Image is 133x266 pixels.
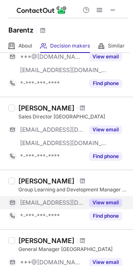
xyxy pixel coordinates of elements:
[17,5,67,15] img: ContactOut v5.3.10
[20,126,84,133] span: [EMAIL_ADDRESS][DOMAIN_NAME]
[50,43,90,49] span: Decision makers
[20,53,84,60] span: ***@[DOMAIN_NAME]
[8,25,33,35] h1: Barentz
[20,139,107,147] span: [EMAIL_ADDRESS][DOMAIN_NAME]
[108,43,125,49] span: Similar
[89,79,122,88] button: Reveal Button
[18,104,74,112] div: [PERSON_NAME]
[18,236,74,245] div: [PERSON_NAME]
[18,43,32,49] span: About
[89,212,122,220] button: Reveal Button
[89,125,122,134] button: Reveal Button
[18,246,128,253] div: General Manager [GEOGRAPHIC_DATA]
[20,258,84,266] span: ***@[DOMAIN_NAME]
[18,186,128,193] div: Group Learning and Development Manager & HR Business Partner BeNeLux & DACH
[20,66,107,74] span: [EMAIL_ADDRESS][DOMAIN_NAME]
[89,152,122,161] button: Reveal Button
[18,177,74,185] div: [PERSON_NAME]
[89,53,122,61] button: Reveal Button
[18,113,128,120] div: Sales Director [GEOGRAPHIC_DATA]
[20,199,84,206] span: [EMAIL_ADDRESS][DOMAIN_NAME]
[89,198,122,207] button: Reveal Button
